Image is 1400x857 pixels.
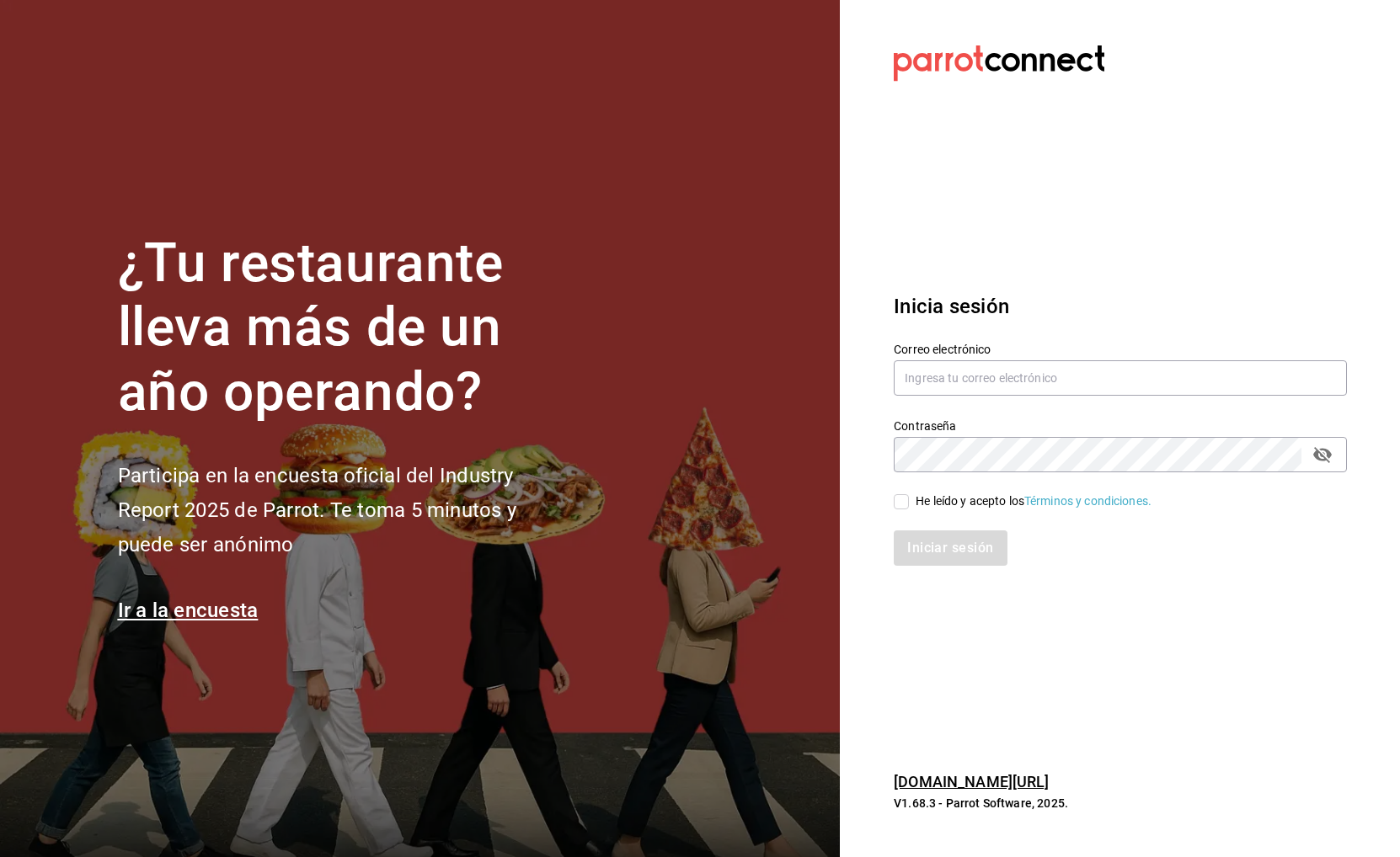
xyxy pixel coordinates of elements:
[1024,494,1152,508] a: Términos y condiciones.
[894,773,1049,790] a: [DOMAIN_NAME][URL]
[894,360,1347,396] input: Ingresa tu correo electrónico
[118,599,259,622] a: Ir a la encuesta
[118,459,573,562] h2: Participa en la encuesta oficial del Industry Report 2025 de Parrot. Te toma 5 minutos y puede se...
[894,795,1347,812] p: V1.68.3 - Parrot Software, 2025.
[916,492,1152,510] div: He leído y acepto los
[118,232,573,425] h1: ¿Tu restaurante lleva más de un año operando?
[894,419,1347,431] label: Contraseña
[1308,440,1337,469] button: passwordField
[894,291,1347,322] h3: Inicia sesión
[894,343,1347,354] label: Correo electrónico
